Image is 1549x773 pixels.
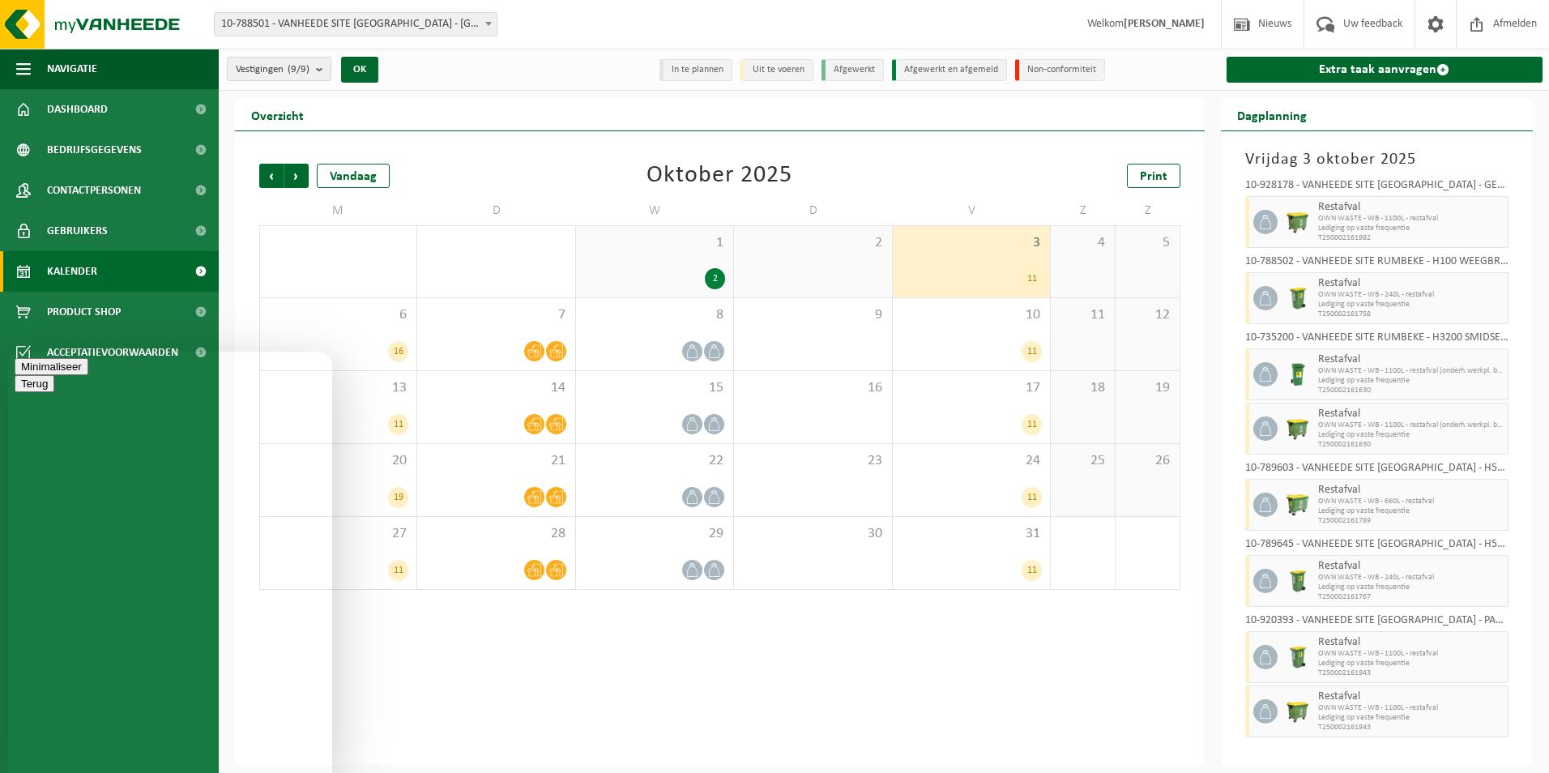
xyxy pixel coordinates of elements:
span: T250002161982 [1318,233,1504,243]
div: 19 [388,487,408,508]
span: 9 [742,306,883,324]
div: Vandaag [317,164,390,188]
img: WB-0240-HPE-GN-50 [1286,286,1310,310]
span: Volgende [284,164,309,188]
span: Product Shop [47,292,121,332]
iframe: chat widget [8,352,332,773]
div: 10-788502 - VANHEEDE SITE RUMBEKE - H100 WEEGBRUG - RUMBEKE [1245,256,1509,272]
span: T250002161767 [1318,592,1504,602]
div: 11 [1022,560,1042,581]
span: Vorige [259,164,284,188]
span: Lediging op vaste frequentie [1318,506,1504,516]
span: 23 [742,452,883,470]
span: OWN WASTE - WB - 240L - restafval [1318,290,1504,300]
div: 10-789645 - VANHEEDE SITE [GEOGRAPHIC_DATA] - H5600 BURELEN STORTPLAATS - [GEOGRAPHIC_DATA] [1245,539,1509,555]
span: 20 [268,452,408,470]
span: OWN WASTE - WB - 1100L - restafval (onderh.werkpl. binnen) [1318,421,1504,430]
span: 26 [1124,452,1171,470]
div: 10-735200 - VANHEEDE SITE RUMBEKE - H3200 SMIDSE BINNEN - RUMBEKE [1245,332,1509,348]
span: Gebruikers [47,211,108,251]
span: Bedrijfsgegevens [47,130,142,170]
span: 29 [584,525,725,543]
div: 11 [1022,268,1042,289]
span: 10-788501 - VANHEEDE SITE RUMBEKE - RUMBEKE [215,13,497,36]
span: Restafval [1318,353,1504,366]
span: 18 [1059,379,1107,397]
td: M [259,196,417,225]
span: Navigatie [47,49,97,89]
div: 11 [388,414,408,435]
span: 25 [1059,452,1107,470]
span: Lediging op vaste frequentie [1318,300,1504,310]
td: W [576,196,734,225]
li: Uit te voeren [740,59,813,81]
div: 11 [1022,487,1042,508]
span: T250002161789 [1318,516,1504,526]
li: Afgewerkt en afgemeld [892,59,1007,81]
td: D [734,196,892,225]
span: 11 [1059,306,1107,324]
span: 15 [584,379,725,397]
span: OWN WASTE - WB - 240L - restafval [1318,573,1504,583]
span: 7 [425,306,566,324]
td: D [417,196,575,225]
span: Contactpersonen [47,170,141,211]
span: 6 [268,306,408,324]
span: 10 [901,306,1042,324]
span: 12 [1124,306,1171,324]
h3: Vrijdag 3 oktober 2025 [1245,147,1509,172]
button: Vestigingen(9/9) [227,57,331,81]
span: Vestigingen [236,58,309,82]
h2: Overzicht [235,99,320,130]
li: Afgewerkt [821,59,884,81]
img: WB-0240-HPE-GN-01 [1286,362,1310,386]
span: T250002161758 [1318,310,1504,319]
img: WB-0240-HPE-GN-50 [1286,569,1310,593]
img: WB-1100-HPE-GN-50 [1286,416,1310,441]
img: WB-0660-HPE-GN-50 [1286,493,1310,517]
span: 19 [1124,379,1171,397]
a: Print [1127,164,1180,188]
span: Restafval [1318,560,1504,573]
span: Restafval [1318,408,1504,421]
span: 14 [425,379,566,397]
span: Kalender [47,251,97,292]
span: 28 [425,525,566,543]
span: OWN WASTE - WB - 1100L - restafval [1318,649,1504,659]
span: 8 [584,306,725,324]
li: In te plannen [659,59,732,81]
span: 27 [268,525,408,543]
button: OK [341,57,378,83]
span: Restafval [1318,484,1504,497]
span: 31 [901,525,1042,543]
span: 2 [742,234,883,252]
span: 24 [901,452,1042,470]
span: OWN WASTE - WB - 660L - restafval [1318,497,1504,506]
span: T250002161943 [1318,723,1504,732]
div: 11 [1022,341,1042,362]
span: OWN WASTE - WB - 1100L - restafval (onderh.werkpl. binnen) [1318,366,1504,376]
div: 16 [388,341,408,362]
img: WB-0240-HPE-GN-50 [1286,645,1310,669]
span: Lediging op vaste frequentie [1318,224,1504,233]
span: Lediging op vaste frequentie [1318,713,1504,723]
span: 3 [901,234,1042,252]
span: Lediging op vaste frequentie [1318,583,1504,592]
h2: Dagplanning [1221,99,1323,130]
a: Extra taak aanvragen [1227,57,1543,83]
span: Restafval [1318,201,1504,214]
span: Print [1140,170,1167,183]
div: 10-920393 - VANHEEDE SITE [GEOGRAPHIC_DATA] - PARKING - [GEOGRAPHIC_DATA] [1245,615,1509,631]
span: T250002161630 [1318,386,1504,395]
span: 4 [1059,234,1107,252]
td: Z [1051,196,1116,225]
count: (9/9) [288,64,309,75]
span: Lediging op vaste frequentie [1318,430,1504,440]
span: 10-788501 - VANHEEDE SITE RUMBEKE - RUMBEKE [214,12,497,36]
strong: [PERSON_NAME] [1124,18,1205,30]
span: 1 [584,234,725,252]
div: 10-928178 - VANHEEDE SITE [GEOGRAPHIC_DATA] - GEBOUW A - [GEOGRAPHIC_DATA] [1245,180,1509,196]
